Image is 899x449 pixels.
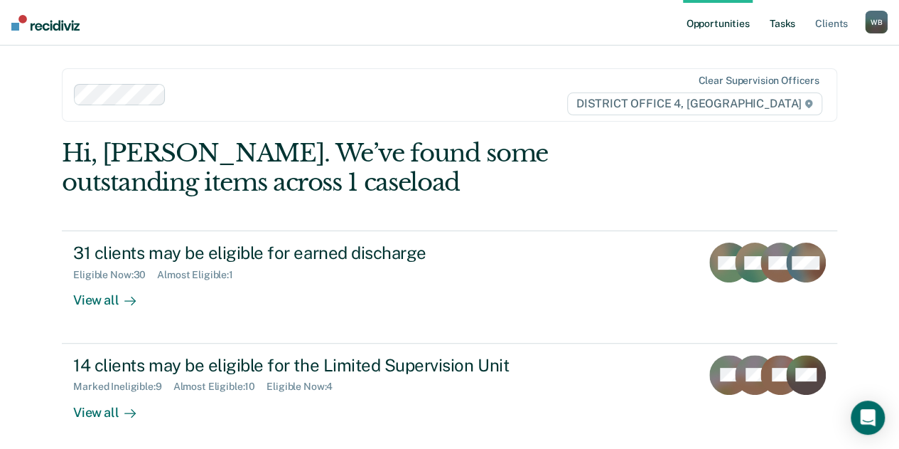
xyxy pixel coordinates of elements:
[73,243,572,263] div: 31 clients may be eligible for earned discharge
[73,381,173,393] div: Marked Ineligible : 9
[157,269,244,281] div: Almost Eligible : 1
[62,231,837,343] a: 31 clients may be eligible for earned dischargeEligible Now:30Almost Eligible:1View all
[851,401,885,435] div: Open Intercom Messenger
[865,11,888,33] div: W B
[173,381,267,393] div: Almost Eligible : 10
[62,139,682,197] div: Hi, [PERSON_NAME]. We’ve found some outstanding items across 1 caseload
[73,269,157,281] div: Eligible Now : 30
[267,381,344,393] div: Eligible Now : 4
[567,93,822,115] span: DISTRICT OFFICE 4, [GEOGRAPHIC_DATA]
[11,15,80,31] img: Recidiviz
[73,393,153,421] div: View all
[865,11,888,33] button: WB
[73,281,153,309] div: View all
[73,355,572,376] div: 14 clients may be eligible for the Limited Supervision Unit
[698,75,819,87] div: Clear supervision officers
